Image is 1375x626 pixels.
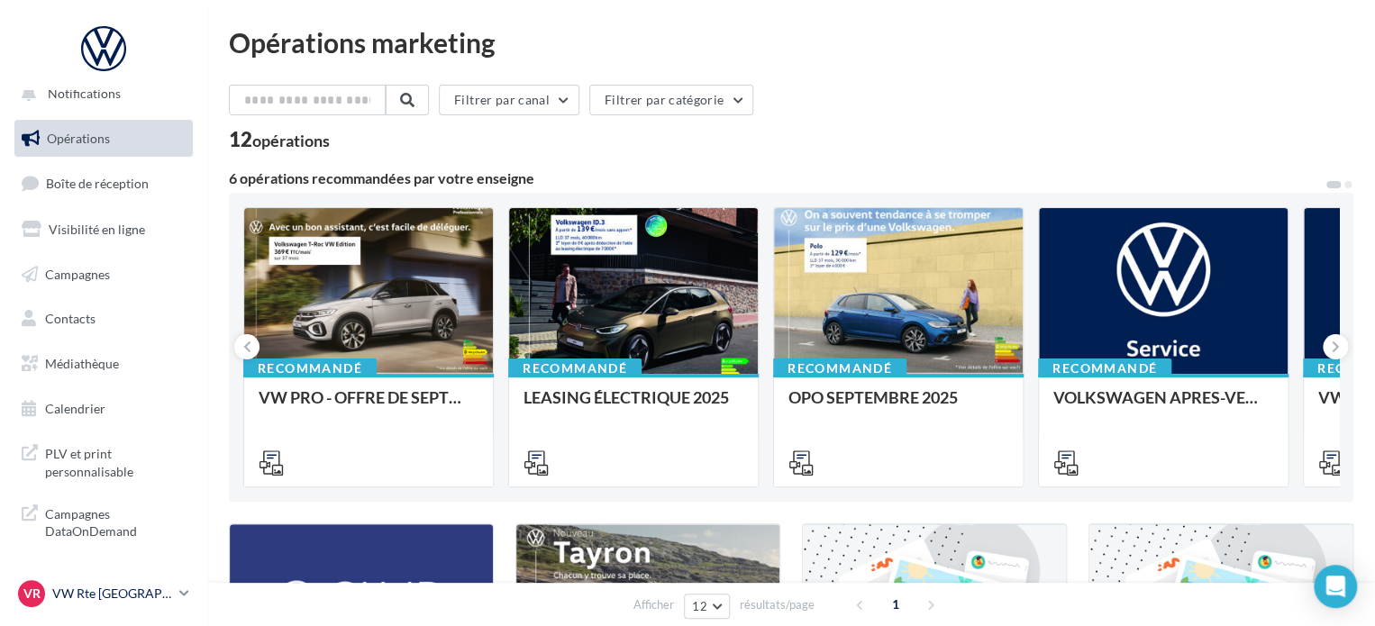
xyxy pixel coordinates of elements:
[1038,358,1171,378] div: Recommandé
[11,256,196,294] a: Campagnes
[45,502,186,540] span: Campagnes DataOnDemand
[46,176,149,191] span: Boîte de réception
[11,300,196,338] a: Contacts
[11,434,196,487] a: PLV et print personnalisable
[692,599,707,613] span: 12
[11,211,196,249] a: Visibilité en ligne
[684,594,730,619] button: 12
[14,576,193,611] a: VR VW Rte [GEOGRAPHIC_DATA]
[881,590,910,619] span: 1
[229,171,1325,186] div: 6 opérations recommandées par votre enseigne
[589,85,753,115] button: Filtrer par catégorie
[633,596,674,613] span: Afficher
[47,131,110,146] span: Opérations
[1053,388,1273,424] div: VOLKSWAGEN APRES-VENTE
[11,494,196,548] a: Campagnes DataOnDemand
[508,358,642,378] div: Recommandé
[252,132,330,149] div: opérations
[45,311,96,326] span: Contacts
[23,585,41,603] span: VR
[1314,565,1357,608] div: Open Intercom Messenger
[439,85,579,115] button: Filtrer par canal
[11,345,196,383] a: Médiathèque
[243,358,377,378] div: Recommandé
[524,388,743,424] div: LEASING ÉLECTRIQUE 2025
[11,164,196,203] a: Boîte de réception
[49,222,145,237] span: Visibilité en ligne
[45,441,186,480] span: PLV et print personnalisable
[11,75,189,113] button: Notifications
[259,388,478,424] div: VW PRO - OFFRE DE SEPTEMBRE 25
[740,596,815,613] span: résultats/page
[45,356,119,371] span: Médiathèque
[11,390,196,428] a: Calendrier
[11,120,196,158] a: Opérations
[773,358,906,378] div: Recommandé
[229,29,1353,56] div: Opérations marketing
[229,130,330,150] div: 12
[45,266,110,281] span: Campagnes
[52,585,172,603] p: VW Rte [GEOGRAPHIC_DATA]
[48,86,121,101] span: Notifications
[788,388,1008,424] div: OPO SEPTEMBRE 2025
[45,401,105,416] span: Calendrier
